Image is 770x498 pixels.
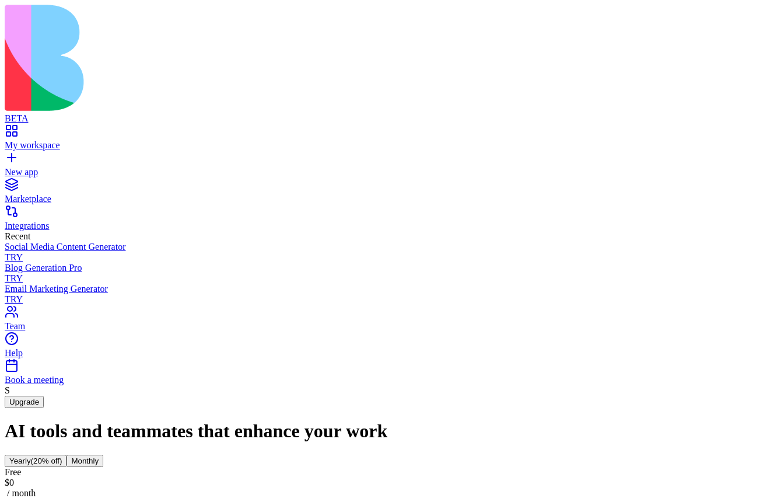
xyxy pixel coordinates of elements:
div: Integrations [5,221,765,231]
div: TRY [5,273,765,284]
div: $ 0 [5,478,765,488]
a: Social Media Content GeneratorTRY [5,242,765,263]
span: (20% off) [31,457,62,465]
div: TRY [5,252,765,263]
span: S [5,385,10,395]
a: BETA [5,103,765,124]
h1: AI tools and teammates that enhance your work [5,420,765,442]
div: Book a meeting [5,375,765,385]
span: Recent [5,231,30,241]
a: Email Marketing GeneratorTRY [5,284,765,305]
button: Upgrade [5,396,44,408]
a: Help [5,337,765,358]
a: Upgrade [5,396,44,406]
div: Help [5,348,765,358]
a: Integrations [5,210,765,231]
a: Blog Generation ProTRY [5,263,765,284]
a: Book a meeting [5,364,765,385]
a: Marketplace [5,183,765,204]
a: New app [5,156,765,177]
button: Monthly [66,455,103,467]
div: TRY [5,294,765,305]
div: Social Media Content Generator [5,242,765,252]
div: BETA [5,113,765,124]
a: My workspace [5,130,765,151]
div: Free [5,467,765,478]
div: Email Marketing Generator [5,284,765,294]
button: Yearly [5,455,66,467]
div: New app [5,167,765,177]
a: Team [5,311,765,332]
div: Team [5,321,765,332]
div: Marketplace [5,194,765,204]
div: My workspace [5,140,765,151]
div: Blog Generation Pro [5,263,765,273]
img: logo [5,5,474,111]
